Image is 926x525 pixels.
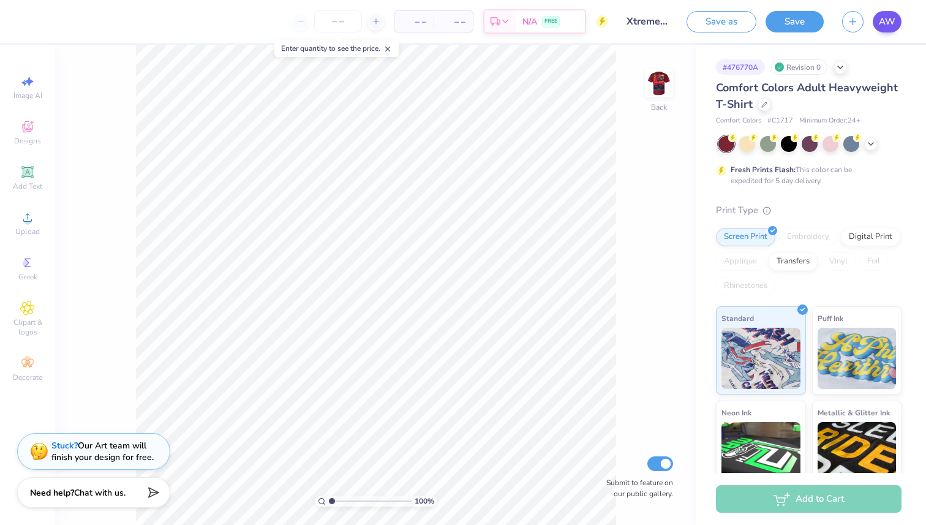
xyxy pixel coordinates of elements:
[721,406,751,419] span: Neon Ink
[779,228,837,246] div: Embroidery
[841,228,900,246] div: Digital Print
[687,11,756,32] button: Save as
[13,181,42,191] span: Add Text
[799,116,860,126] span: Minimum Order: 24 +
[716,252,765,271] div: Applique
[18,272,37,282] span: Greek
[721,422,800,483] img: Neon Ink
[74,487,126,499] span: Chat with us.
[6,317,49,337] span: Clipart & logos
[13,91,42,100] span: Image AI
[731,165,796,175] strong: Fresh Prints Flash:
[402,15,426,28] span: – –
[766,11,824,32] button: Save
[771,59,827,75] div: Revision 0
[30,487,74,499] strong: Need help?
[600,477,673,499] label: Submit to feature on our public gallery.
[769,252,818,271] div: Transfers
[544,17,557,26] span: FREE
[14,136,41,146] span: Designs
[415,496,434,507] span: 100 %
[522,15,537,28] span: N/A
[13,372,42,382] span: Decorate
[716,59,765,75] div: # 476770A
[716,80,898,111] span: Comfort Colors Adult Heavyweight T-Shirt
[274,40,399,57] div: Enter quantity to see the price.
[859,252,888,271] div: Foil
[818,328,897,389] img: Puff Ink
[716,277,775,295] div: Rhinestones
[716,116,761,126] span: Comfort Colors
[879,15,895,29] span: AW
[731,164,881,186] div: This color can be expedited for 5 day delivery.
[647,71,671,96] img: Back
[51,440,78,451] strong: Stuck?
[651,102,667,113] div: Back
[818,312,843,325] span: Puff Ink
[721,312,754,325] span: Standard
[873,11,902,32] a: AW
[617,9,677,34] input: Untitled Design
[716,203,902,217] div: Print Type
[716,228,775,246] div: Screen Print
[51,440,154,463] div: Our Art team will finish your design for free.
[818,406,890,419] span: Metallic & Glitter Ink
[441,15,465,28] span: – –
[721,328,800,389] img: Standard
[15,227,40,236] span: Upload
[314,10,362,32] input: – –
[767,116,793,126] span: # C1717
[821,252,856,271] div: Vinyl
[818,422,897,483] img: Metallic & Glitter Ink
